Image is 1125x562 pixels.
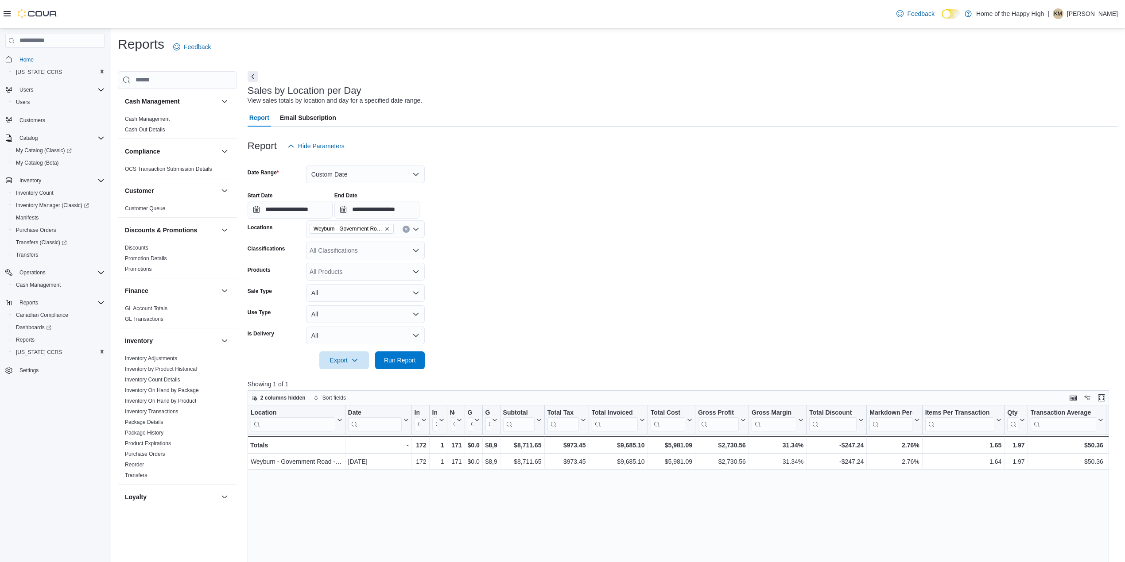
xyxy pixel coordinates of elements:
div: $2,730.56 [698,440,746,450]
button: Catalog [16,133,41,143]
span: Inventory Transactions [125,408,178,415]
button: Settings [2,364,108,377]
button: [US_STATE] CCRS [9,66,108,78]
button: Loyalty [219,492,230,502]
input: Press the down key to open a popover containing a calendar. [248,201,333,219]
button: Invoices Ref [432,408,444,431]
label: End Date [334,192,357,199]
button: Subtotal [503,408,541,431]
button: Net Sold [450,408,462,431]
button: Inventory [125,336,217,345]
a: Purchase Orders [125,451,165,457]
input: Dark Mode [942,9,960,19]
button: Date [348,408,408,431]
label: Start Date [248,192,273,199]
span: Users [16,85,105,95]
span: OCS Transaction Submission Details [125,166,212,173]
a: Reports [12,335,38,345]
span: Settings [19,367,39,374]
div: 31.34% [752,440,803,450]
button: Finance [125,286,217,295]
a: Users [12,97,33,108]
button: Discounts & Promotions [125,226,217,235]
span: Product Expirations [125,440,171,447]
div: $5,981.09 [650,440,692,450]
div: 172 [414,456,426,467]
span: GL Account Totals [125,305,167,312]
label: Products [248,266,271,273]
div: Markdown Percent [869,408,912,417]
button: Customer [125,186,217,195]
div: Total Discount [809,408,857,417]
span: 2 columns hidden [260,394,306,401]
span: Reports [19,299,38,306]
div: 1 [432,456,444,467]
div: Items Per Transaction [925,408,995,417]
div: Gift Cards [467,408,472,417]
a: [US_STATE] CCRS [12,67,66,77]
div: $9,685.10 [591,440,644,450]
button: Invoices Sold [414,408,426,431]
button: Items Per Transaction [925,408,1002,431]
nav: Complex example [5,50,105,400]
div: $0.00 [467,440,479,450]
div: Gross Profit [698,408,739,417]
button: Compliance [219,146,230,157]
span: Reports [16,336,35,343]
div: 1.97 [1007,440,1024,450]
div: $973.45 [547,456,586,467]
span: Inventory Count [12,188,105,198]
span: Package Details [125,419,163,426]
button: Finance [219,285,230,296]
button: Transaction Average [1030,408,1103,431]
button: Operations [16,267,49,278]
a: Inventory On Hand by Product [125,398,196,404]
div: 172 [414,440,426,450]
div: Total Cost [650,408,685,417]
div: Gross Profit [698,408,739,431]
div: Weyburn - Government Road - Fire & Flower [251,456,342,467]
button: Gift Cards [467,408,479,431]
button: Total Discount [809,408,864,431]
button: 2 columns hidden [248,393,309,403]
button: Sort fields [310,393,349,403]
button: Transfers [9,249,108,261]
label: Date Range [248,169,279,176]
button: Users [9,96,108,108]
span: Users [12,97,105,108]
a: Canadian Compliance [12,310,72,320]
div: Gross Sales [485,408,490,417]
button: Reports [2,296,108,309]
div: $8,711.65 [503,456,541,467]
span: Manifests [16,214,39,221]
a: My Catalog (Classic) [9,144,108,157]
button: Open list of options [412,247,419,254]
span: Package History [125,429,163,436]
span: Transfers [16,251,38,258]
button: Gross Profit [698,408,746,431]
a: OCS Transaction Submission Details [125,166,212,172]
h3: Discounts & Promotions [125,226,197,235]
p: | [1047,8,1049,19]
h3: Inventory [125,336,153,345]
span: Inventory Manager (Classic) [12,200,105,211]
input: Press the down key to open a popover containing a calendar. [334,201,419,219]
button: Markdown Percent [869,408,919,431]
div: 171 [450,440,462,450]
a: Cash Out Details [125,127,165,133]
div: $8,958.89 [485,440,497,450]
div: Gross Sales [485,408,490,431]
div: $8,958.89 [485,456,497,467]
div: $973.45 [547,440,586,450]
span: Catalog [16,133,105,143]
span: Reports [12,335,105,345]
span: Settings [16,365,105,376]
span: Inventory On Hand by Package [125,387,199,394]
button: Catalog [2,132,108,144]
span: Export [325,351,364,369]
button: Inventory [2,174,108,187]
span: Cash Management [16,281,61,289]
span: Weyburn - Government Road - Fire & Flower [314,224,383,233]
div: 2.76% [869,440,919,450]
button: Users [16,85,37,95]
